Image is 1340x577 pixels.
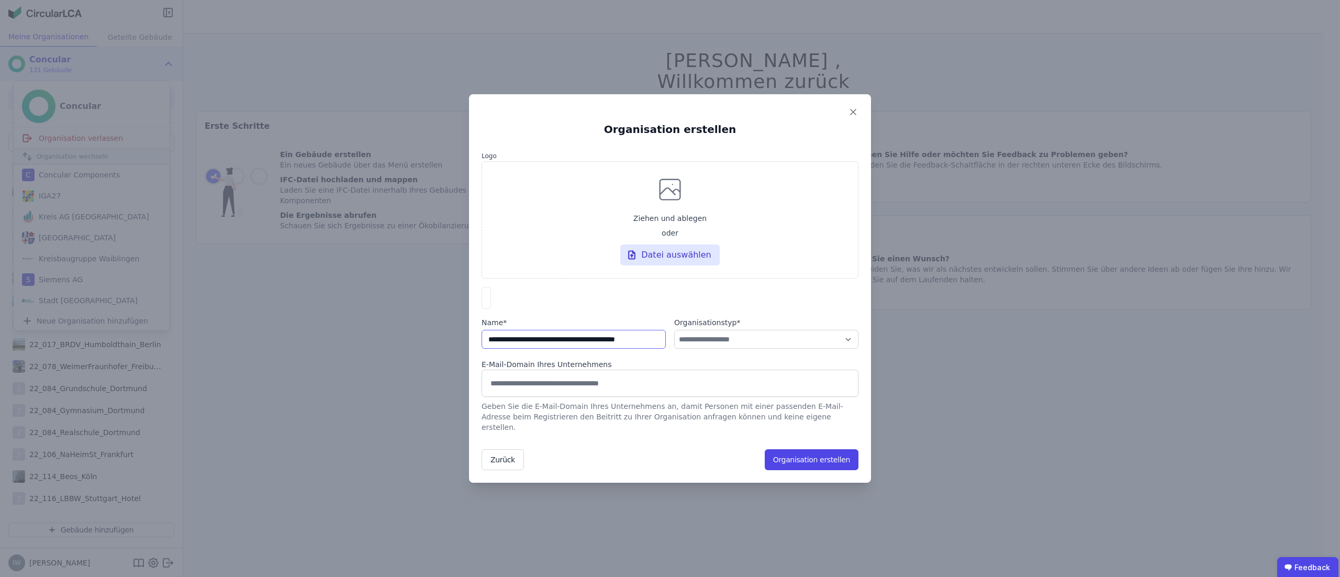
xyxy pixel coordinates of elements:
div: E-Mail-Domain Ihres Unternehmens [482,359,858,370]
button: Zurück [482,449,524,470]
button: Organisation erstellen [765,449,858,470]
label: Logo [482,152,858,160]
div: Geben Sie die E-Mail-Domain Ihres Unternehmens an, damit Personen mit einer passenden E-Mail-Adre... [482,397,858,432]
span: Ziehen und ablegen [633,213,707,224]
div: Datei auswählen [620,245,720,265]
label: audits.requiredField [482,317,666,328]
h6: Organisation erstellen [482,121,858,137]
span: oder [662,228,678,238]
label: audits.requiredField [674,317,858,328]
